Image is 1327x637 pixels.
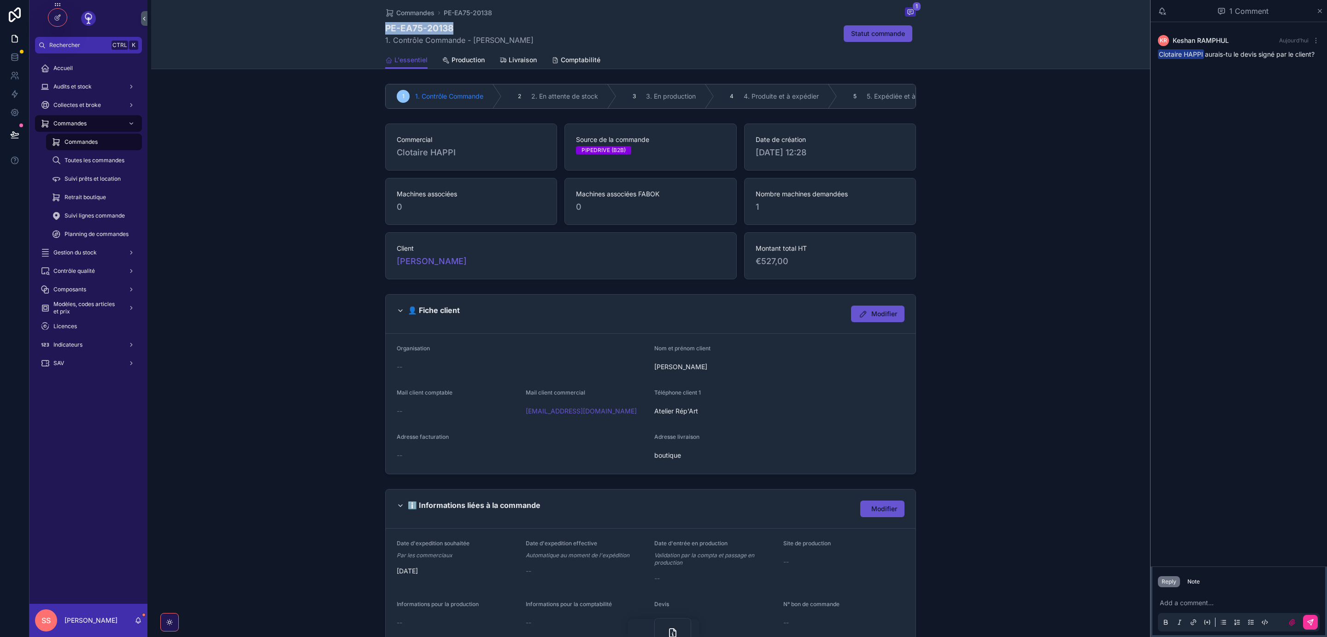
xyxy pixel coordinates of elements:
span: K [130,41,137,49]
span: Montant total HT [756,244,904,253]
span: Keshan RAMPHUL [1173,36,1229,45]
span: Contrôle qualité [53,267,95,275]
a: [PERSON_NAME] [397,255,467,268]
span: -- [526,566,531,576]
span: PE-EA75-20138 [444,8,492,18]
a: Suivi lignes commande [46,207,142,224]
span: Devis [654,601,669,608]
span: Date d'expedition souhaitée [397,540,470,547]
h2: 👤 Fiche client [408,306,460,315]
button: 1 [905,7,916,18]
button: Modifier [851,306,904,322]
a: Indicateurs [35,336,142,353]
span: 1 [912,2,921,11]
span: Clotaire HAPPI [1158,49,1204,59]
a: Production [442,52,485,70]
img: App logo [81,11,96,26]
span: 3. En production [646,92,696,101]
span: 2. En attente de stock [531,92,598,101]
span: Commandes [65,138,98,146]
span: -- [783,618,789,627]
span: €527,00 [756,255,904,268]
span: -- [526,618,531,627]
span: 1 [402,93,405,100]
button: Statut commande [844,25,912,42]
span: Nombre machines demandées [756,189,904,199]
span: Comptabilité [561,55,600,65]
span: Commercial [397,135,546,144]
span: -- [654,574,660,583]
span: Mail client comptable [397,389,452,396]
a: Commandes [35,115,142,132]
span: Toutes les commandes [65,157,124,164]
a: Commandes [46,134,142,150]
a: Gestion du stock [35,244,142,261]
a: Planning de commandes [46,226,142,242]
span: Date d'entrée en production [654,540,728,547]
span: boutique [654,451,776,460]
span: Site de production [783,540,831,547]
span: Commandes [396,8,435,18]
span: -- [397,451,402,460]
a: Contrôle qualité [35,263,142,279]
span: SAV [53,360,64,367]
span: Aujourd’hui [1279,37,1309,44]
span: Modèles, codes articles et prix [53,301,121,315]
button: Reply [1158,576,1180,587]
span: Atelier Rép'Art [654,407,776,416]
span: 0 [576,201,725,213]
a: L'essentiel [385,52,428,69]
span: 1 [756,201,904,213]
a: [EMAIL_ADDRESS][DOMAIN_NAME] [526,407,637,416]
span: Organisation [397,345,430,352]
span: Machines associées [397,189,546,199]
span: Modifier [871,504,897,513]
span: Ctrl [112,41,128,50]
span: Collectes et broke [53,101,101,109]
span: Audits et stock [53,83,92,90]
a: Toutes les commandes [46,152,142,169]
span: Suivi lignes commande [65,212,125,219]
a: Livraison [499,52,537,70]
button: Modifier [860,501,904,517]
a: Composants [35,281,142,298]
span: SS [41,615,51,626]
a: Modèles, codes articles et prix [35,300,142,316]
span: Adresse livraison [654,433,699,440]
span: L'essentiel [394,55,428,65]
span: aurais-tu le devis signé par le client? [1158,50,1315,58]
span: 4. Produite et à expédier [744,92,819,101]
span: Commandes [53,120,87,127]
a: Comptabilité [552,52,600,70]
span: -- [397,362,402,372]
span: Adresse facturation [397,433,449,440]
span: [DATE] 12:28 [756,146,904,159]
span: 4 [730,93,734,100]
span: 3 [633,93,636,100]
span: 1. Contrôle Commande - [PERSON_NAME] [385,35,534,46]
span: Source de la commande [576,135,725,144]
span: Informations pour la production [397,601,479,608]
span: Nom et prénom client [654,345,710,352]
a: Licences [35,318,142,335]
span: 0 [397,201,546,213]
div: Note [1187,578,1200,585]
h2: ℹ️ Informations liées à la commande [408,501,540,510]
span: 1 Comment [1229,6,1268,17]
span: Licences [53,323,77,330]
button: Note [1184,576,1204,587]
span: KR [1160,37,1167,44]
span: Clotaire HAPPI [397,146,456,159]
span: Informations pour la comptabilité [526,601,612,608]
span: [PERSON_NAME] [654,362,904,372]
a: SAV [35,355,142,372]
p: [PERSON_NAME] [65,616,117,625]
a: Suivi prêts et location [46,171,142,187]
span: -- [397,618,402,627]
span: Livraison [509,55,537,65]
div: scrollable content [29,53,147,383]
em: Automatique au moment de l'expédition [526,552,629,559]
span: Téléphone client 1 [654,389,701,396]
span: Gestion du stock [53,249,97,256]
